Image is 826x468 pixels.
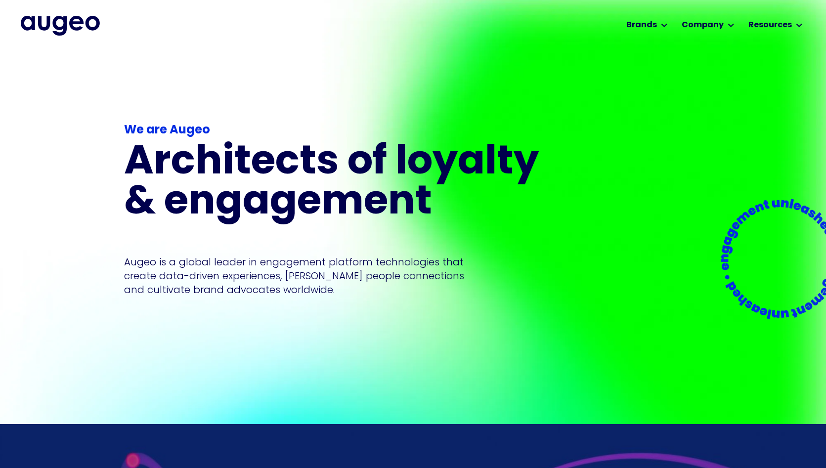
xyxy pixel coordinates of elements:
img: Augeo's full logo in midnight blue. [21,16,100,36]
a: home [21,16,100,36]
div: Resources [748,19,792,31]
div: Brands [626,19,657,31]
div: Company [682,19,724,31]
p: Augeo is a global leader in engagement platform technologies that create data-driven experiences,... [124,255,464,297]
h1: Architects of loyalty & engagement [124,143,551,223]
div: We are Augeo [124,122,551,139]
